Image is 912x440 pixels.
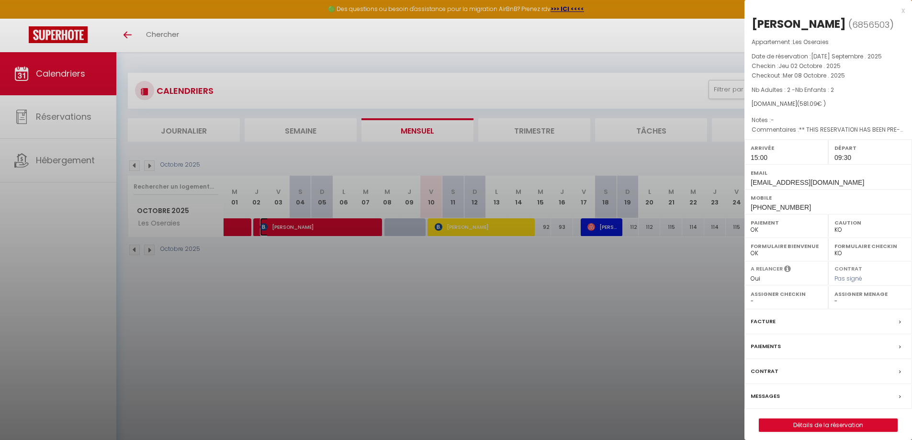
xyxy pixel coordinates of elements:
[759,418,898,432] button: Détails de la réservation
[752,125,905,135] p: Commentaires :
[751,218,822,227] label: Paiement
[751,193,906,203] label: Mobile
[795,86,834,94] span: Nb Enfants : 2
[752,61,905,71] p: Checkin :
[752,115,905,125] p: Notes :
[834,218,906,227] label: Caution
[751,241,822,251] label: Formulaire Bienvenue
[834,289,906,299] label: Assigner Menage
[759,419,897,431] a: Détails de la réservation
[751,168,906,178] label: Email
[784,265,791,275] i: Sélectionner OUI si vous souhaiter envoyer les séquences de messages post-checkout
[848,18,894,31] span: ( )
[752,71,905,80] p: Checkout :
[834,154,851,161] span: 09:30
[852,19,889,31] span: 6856503
[799,100,817,108] span: 581.09
[752,16,846,32] div: [PERSON_NAME]
[751,179,864,186] span: [EMAIL_ADDRESS][DOMAIN_NAME]
[811,52,882,60] span: [DATE] Septembre . 2025
[751,154,767,161] span: 15:00
[751,289,822,299] label: Assigner Checkin
[744,5,905,16] div: x
[751,265,783,273] label: A relancer
[751,143,822,153] label: Arrivée
[751,316,776,327] label: Facture
[778,62,841,70] span: Jeu 02 Octobre . 2025
[751,341,781,351] label: Paiements
[834,241,906,251] label: Formulaire Checkin
[797,100,826,108] span: ( € )
[751,203,811,211] span: [PHONE_NUMBER]
[751,366,778,376] label: Contrat
[834,143,906,153] label: Départ
[752,86,834,94] span: Nb Adultes : 2 -
[834,265,862,271] label: Contrat
[793,38,829,46] span: Les Oseraies
[834,274,862,282] span: Pas signé
[752,37,905,47] p: Appartement :
[771,116,774,124] span: -
[752,52,905,61] p: Date de réservation :
[751,391,780,401] label: Messages
[752,100,905,109] div: [DOMAIN_NAME]
[783,71,845,79] span: Mer 08 Octobre . 2025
